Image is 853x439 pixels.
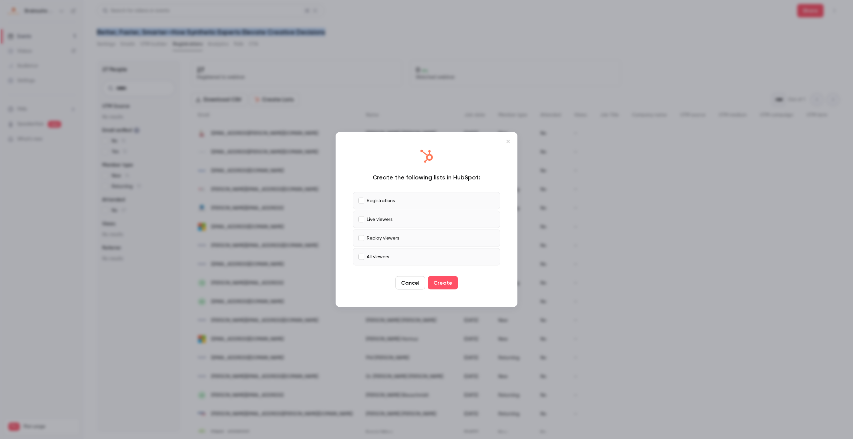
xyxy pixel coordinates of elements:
p: Registrations [367,197,395,204]
button: Close [501,135,515,148]
button: Cancel [395,276,425,290]
div: Create the following lists in HubSpot: [353,173,500,181]
p: Live viewers [367,216,392,223]
button: Create [428,276,458,290]
p: Replay viewers [367,235,399,242]
p: All viewers [367,253,389,260]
